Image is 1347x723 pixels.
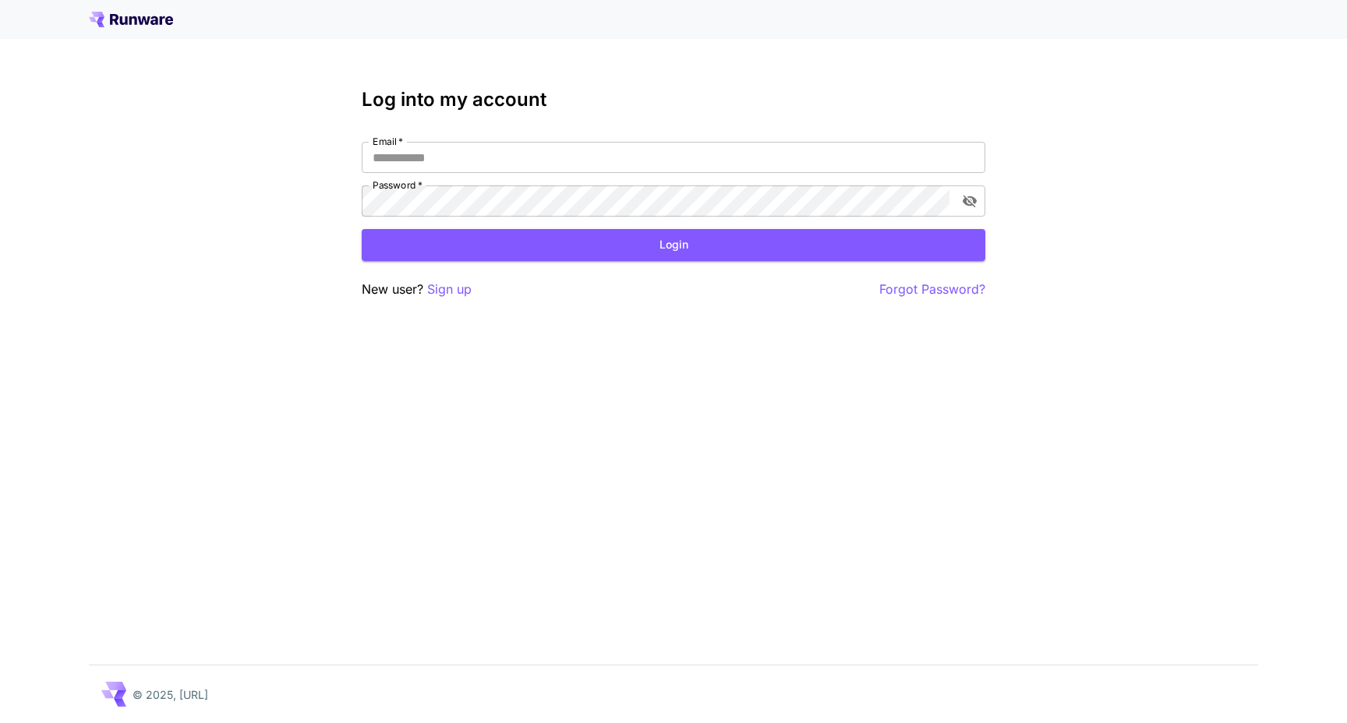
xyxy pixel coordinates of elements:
[373,178,422,192] label: Password
[427,280,472,299] button: Sign up
[133,686,208,703] p: © 2025, [URL]
[362,229,985,261] button: Login
[956,187,984,215] button: toggle password visibility
[879,280,985,299] button: Forgot Password?
[362,280,472,299] p: New user?
[362,89,985,111] h3: Log into my account
[373,135,403,148] label: Email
